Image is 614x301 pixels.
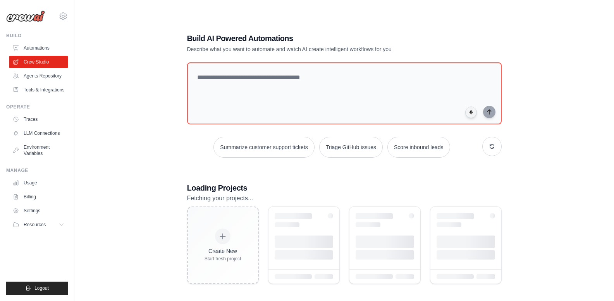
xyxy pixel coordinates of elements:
p: Describe what you want to automate and watch AI create intelligent workflows for you [187,45,447,53]
button: Get new suggestions [482,137,502,156]
a: Traces [9,113,68,126]
button: Resources [9,218,68,231]
a: Agents Repository [9,70,68,82]
div: Operate [6,104,68,110]
span: Resources [24,222,46,228]
div: Create New [205,247,241,255]
img: Logo [6,10,45,22]
div: Start fresh project [205,256,241,262]
h3: Loading Projects [187,182,502,193]
h1: Build AI Powered Automations [187,33,447,44]
a: LLM Connections [9,127,68,139]
a: Tools & Integrations [9,84,68,96]
a: Usage [9,177,68,189]
span: Logout [34,285,49,291]
div: Manage [6,167,68,174]
a: Crew Studio [9,56,68,68]
a: Automations [9,42,68,54]
a: Environment Variables [9,141,68,160]
div: Build [6,33,68,39]
a: Settings [9,205,68,217]
button: Triage GitHub issues [319,137,383,158]
p: Fetching your projects... [187,193,502,203]
button: Score inbound leads [387,137,450,158]
a: Billing [9,191,68,203]
button: Summarize customer support tickets [213,137,314,158]
button: Logout [6,282,68,295]
button: Click to speak your automation idea [465,107,477,118]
